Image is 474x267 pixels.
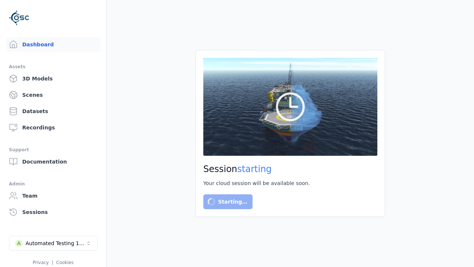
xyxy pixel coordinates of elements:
[9,236,98,251] button: Select a workspace
[26,240,86,247] div: Automated Testing 1 - Playwright
[6,71,100,86] a: 3D Models
[6,154,100,169] a: Documentation
[9,179,97,188] div: Admin
[9,145,97,154] div: Support
[15,240,23,247] div: A
[6,205,100,220] a: Sessions
[56,260,74,265] a: Cookies
[203,194,253,209] button: Starting…
[9,7,30,28] img: Logo
[52,260,53,265] span: |
[6,188,100,203] a: Team
[6,104,100,119] a: Datasets
[6,88,100,102] a: Scenes
[6,37,100,52] a: Dashboard
[33,260,49,265] a: Privacy
[203,179,377,187] div: Your cloud session will be available soon.
[9,62,97,71] div: Assets
[237,164,272,174] span: starting
[203,163,377,175] h2: Session
[6,120,100,135] a: Recordings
